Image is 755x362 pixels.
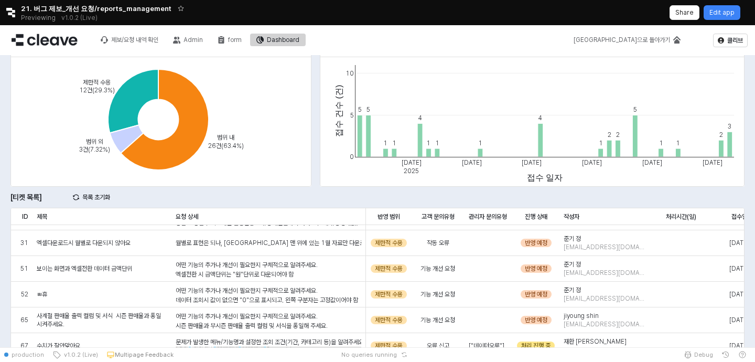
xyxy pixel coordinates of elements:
[709,8,735,17] p: Edit app
[564,312,599,320] span: jiyoung shin
[167,34,209,46] button: Admin
[48,347,102,362] button: v1.0.2 (Live)
[22,212,28,221] span: ID
[729,239,749,247] span: [DATE]
[10,192,64,203] p: [티켓 목록]
[469,342,504,350] span: ["데이터오류"]
[729,342,749,350] span: [DATE]
[375,239,403,247] span: 제한적 수용
[567,34,687,46] div: 메인으로 돌아가기
[184,36,203,44] div: Admin
[564,286,581,294] span: 준기 정
[375,264,403,273] span: 제한적 수용
[679,347,717,362] button: Debug
[176,3,186,14] button: Add app to favorites
[564,243,644,251] span: [EMAIL_ADDRESS][DOMAIN_NAME]
[525,316,547,324] span: 반영 예정
[377,212,400,221] span: 반영 범위
[731,212,747,221] span: 접수일
[21,13,56,23] span: Previewing
[564,320,644,328] span: [EMAIL_ADDRESS][DOMAIN_NAME]
[427,239,449,247] span: 작동 오류
[564,235,581,243] span: 준기 정
[525,290,547,299] span: 반영 예정
[176,270,349,279] p: 엑셀전환 시 금액단위는 "원"단위로 다운되어야 함
[729,264,749,273] span: [DATE]
[37,290,47,299] span: ㅃ휴
[525,264,547,273] span: 반영 예정
[211,34,248,46] button: form
[176,295,361,305] p: 데이터 조회시 값이 없으면 "0"으로 표시되고, 왼쪽 구분자는 고정값이어야 함
[666,212,696,221] span: 처리시간(일)
[567,34,687,46] button: [GEOGRAPHIC_DATA]으로 돌아가기
[564,212,579,221] span: 작성자
[727,36,743,45] p: 클리브
[267,36,299,44] div: Dashboard
[61,14,98,22] p: v1.0.2 (Live)
[469,212,507,221] span: 관리자 문의유형
[21,290,28,299] span: 52
[729,316,749,324] span: [DATE]
[525,239,547,247] span: 반영 예정
[37,212,47,221] span: 제목
[734,347,751,362] button: Help
[21,3,171,14] span: 21. 버그 제보_개선 요청/reports_management
[717,347,734,362] button: History
[670,5,699,20] button: Share app
[521,342,551,350] span: 처리 진행 중
[375,316,403,324] span: 제한적 수용
[20,316,28,324] span: 65
[37,264,132,273] span: 보이는 화면과 엑셀전환 데이터 금액단위
[250,34,306,46] button: Dashboard
[115,350,174,359] p: Multipage Feedback
[228,36,242,44] div: form
[176,212,198,221] span: 요청 상세
[729,290,749,299] span: [DATE]
[574,36,670,44] div: [GEOGRAPHIC_DATA]으로 돌아가기
[37,312,167,328] span: 사계절 판매율 출력 컬럼 및 서식 시즌 판매율과 통일 시켜주세요.
[82,193,110,201] p: 목록 초기화
[37,342,80,350] span: 수치가 잘안맞아요
[94,34,165,46] button: 제보/요청 내역 확인
[564,260,581,269] span: 준기 정
[20,239,28,247] span: 31
[37,239,131,247] span: 엑셀다운로드시 월별로 다운되지 않아요
[704,5,740,20] button: Edit app
[713,34,748,47] button: 클리브
[399,352,409,358] button: Reset app state
[675,8,694,17] p: Share
[21,10,103,25] div: Previewing v1.0.2 (Live)
[102,347,178,362] button: Multipage Feedback
[375,290,403,299] span: 제한적 수용
[420,290,455,299] span: 기능 개선 요청
[427,342,449,350] span: 오류 신고
[422,212,455,221] span: 고객 문의유형
[420,264,455,273] span: 기능 개선 요청
[420,316,455,324] span: 기능 개선 요청
[20,264,28,273] span: 51
[176,321,361,331] p: 시즌 판매율과 무시즌 판매율 출력 컬럼 및 서식을 통일해 주세요.
[564,294,644,303] span: [EMAIL_ADDRESS][DOMAIN_NAME]
[12,350,44,359] span: production
[56,10,103,25] button: Releases and History
[525,212,547,221] span: 진행 상태
[111,36,158,44] div: 제보/요청 내역 확인
[564,269,644,277] span: [EMAIL_ADDRESS][DOMAIN_NAME]
[564,337,627,346] span: 재환 [PERSON_NAME]
[564,346,644,354] span: [EMAIL_ADDRESS][DOMAIN_NAME]
[61,350,98,359] span: v1.0.2 (Live)
[694,350,713,359] span: Debug
[176,238,361,248] div: 월별로 표현은 되나, [GEOGRAPHIC_DATA] 맨 위에 있는 1월 자료만 다운로드 됨
[68,189,115,206] button: reset list
[20,342,28,350] span: 67
[375,342,403,350] span: 제한적 수용
[341,350,397,359] span: No queries running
